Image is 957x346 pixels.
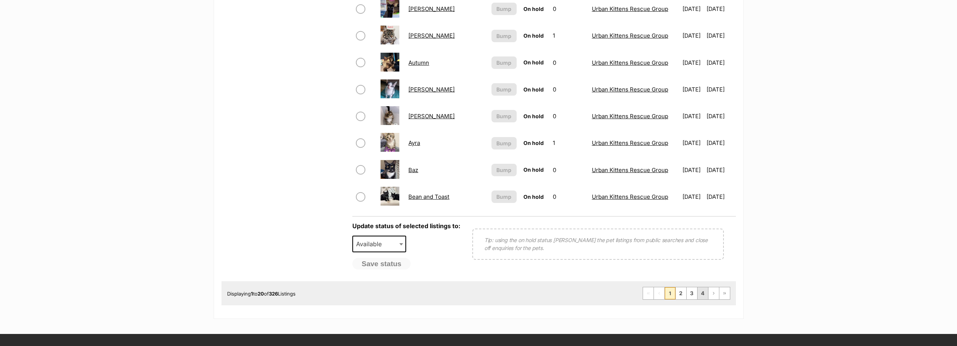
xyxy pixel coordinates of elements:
a: Ayra [408,139,420,146]
td: [DATE] [707,76,735,102]
strong: 20 [258,291,264,297]
a: Bean and Toast [408,193,449,200]
a: Urban Kittens Rescue Group [592,59,668,66]
button: Bump [491,164,517,176]
span: Bump [496,112,511,120]
span: On hold [523,6,544,12]
a: Page 2 [676,287,686,299]
a: Page 4 [698,287,708,299]
a: Urban Kittens Rescue Group [592,5,668,12]
span: On hold [523,166,544,173]
button: Bump [491,83,517,96]
span: Available [352,236,406,252]
td: 0 [550,76,588,102]
td: [DATE] [679,76,706,102]
td: 1 [550,23,588,49]
a: Urban Kittens Rescue Group [592,166,668,174]
td: 0 [550,50,588,76]
button: Bump [491,110,517,122]
span: First page [643,287,654,299]
td: [DATE] [679,23,706,49]
td: [DATE] [707,50,735,76]
img: Ayra [381,133,399,152]
a: [PERSON_NAME] [408,32,455,39]
span: On hold [523,86,544,93]
a: Urban Kittens Rescue Group [592,193,668,200]
button: Bump [491,30,517,42]
p: Tip: using the on hold status [PERSON_NAME] the pet listings from public searches and close off e... [484,236,712,252]
button: Bump [491,56,517,69]
a: Autumn [408,59,429,66]
strong: 326 [269,291,278,297]
nav: Pagination [643,287,730,300]
span: Page 1 [665,287,675,299]
button: Bump [491,3,517,15]
span: Previous page [654,287,664,299]
td: 0 [550,103,588,129]
a: Baz [408,166,418,174]
span: Bump [496,5,511,13]
button: Bump [491,137,517,149]
img: Baz [381,160,399,179]
img: Astrid [381,26,399,44]
span: Displaying to of Listings [227,291,296,297]
span: On hold [523,32,544,39]
td: 1 [550,130,588,156]
td: [DATE] [707,23,735,49]
span: Bump [496,193,511,201]
span: Bump [496,32,511,40]
a: Urban Kittens Rescue Group [592,139,668,146]
td: [DATE] [679,130,706,156]
label: Update status of selected listings to: [352,222,460,230]
td: [DATE] [707,130,735,156]
a: Urban Kittens Rescue Group [592,113,668,120]
img: Axel [381,106,399,125]
a: [PERSON_NAME] [408,5,455,12]
strong: 1 [251,291,253,297]
td: [DATE] [707,103,735,129]
span: Bump [496,59,511,67]
td: 0 [550,157,588,183]
td: [DATE] [707,157,735,183]
img: Axel [381,79,399,98]
span: On hold [523,59,544,66]
td: [DATE] [679,103,706,129]
span: Available [353,239,389,249]
span: Bump [496,139,511,147]
td: [DATE] [679,157,706,183]
button: Save status [352,258,411,270]
button: Bump [491,191,517,203]
td: [DATE] [679,50,706,76]
td: [DATE] [679,184,706,210]
td: [DATE] [707,184,735,210]
span: On hold [523,140,544,146]
span: Bump [496,85,511,93]
a: Page 3 [687,287,697,299]
a: Urban Kittens Rescue Group [592,32,668,39]
span: Bump [496,166,511,174]
a: Urban Kittens Rescue Group [592,86,668,93]
span: On hold [523,194,544,200]
a: Last page [719,287,730,299]
a: Next page [708,287,719,299]
a: [PERSON_NAME] [408,113,455,120]
a: [PERSON_NAME] [408,86,455,93]
td: 0 [550,184,588,210]
span: On hold [523,113,544,119]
